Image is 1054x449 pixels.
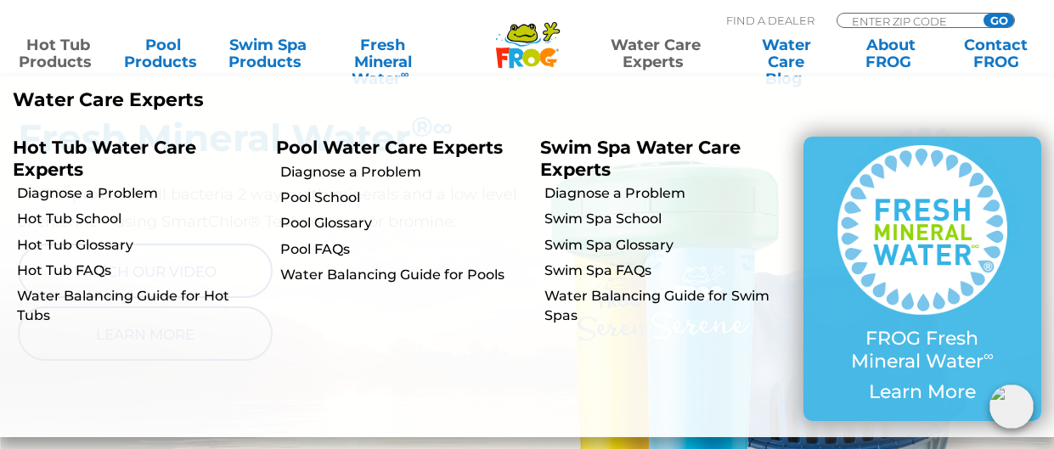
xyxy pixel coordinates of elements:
[850,14,965,28] input: Zip Code Form
[544,236,791,255] a: Swim Spa Glossary
[850,36,932,70] a: AboutFROG
[227,36,308,70] a: Swim SpaProducts
[746,36,827,70] a: Water CareBlog
[726,13,814,28] p: Find A Dealer
[401,67,409,81] sup: ∞
[544,287,791,325] a: Water Balancing Guide for Swim Spas
[589,36,722,70] a: Water CareExperts
[17,261,263,280] a: Hot Tub FAQs
[122,36,204,70] a: PoolProducts
[544,210,791,228] a: Swim Spa School
[544,184,791,203] a: Diagnose a Problem
[13,137,196,179] a: Hot Tub Water Care Experts
[280,163,527,182] a: Diagnose a Problem
[280,266,527,284] a: Water Balancing Guide for Pools
[837,381,1007,403] p: Learn More
[837,145,1007,412] a: FROG Fresh Mineral Water∞ Learn More
[17,36,99,70] a: Hot TubProducts
[17,287,263,325] a: Water Balancing Guide for Hot Tubs
[280,240,527,259] a: Pool FAQs
[17,210,263,228] a: Hot Tub School
[280,188,527,207] a: Pool School
[13,89,515,111] p: Water Care Experts
[544,261,791,280] a: Swim Spa FAQs
[332,36,434,70] a: Fresh MineralWater∞
[540,137,741,179] a: Swim Spa Water Care Experts
[984,14,1014,27] input: GO
[837,328,1007,373] p: FROG Fresh Mineral Water
[984,347,994,364] sup: ∞
[989,384,1034,429] img: openIcon
[17,184,263,203] a: Diagnose a Problem
[955,36,1037,70] a: ContactFROG
[276,137,503,158] a: Pool Water Care Experts
[280,214,527,233] a: Pool Glossary
[17,236,263,255] a: Hot Tub Glossary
